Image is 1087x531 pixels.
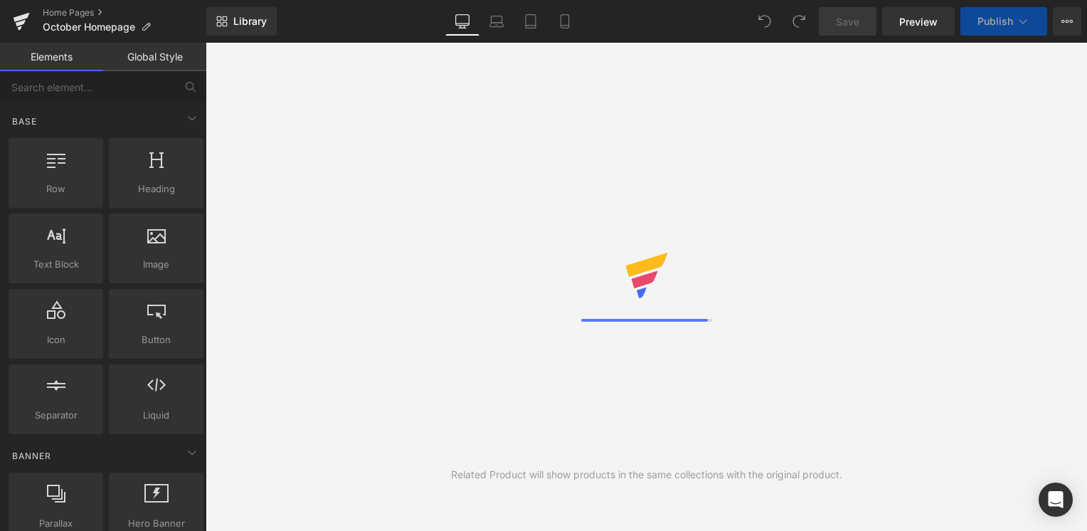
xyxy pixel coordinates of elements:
a: Tablet [514,7,548,36]
span: Text Block [13,257,99,272]
span: Liquid [113,408,199,423]
span: Hero Banner [113,516,199,531]
span: Library [233,15,267,28]
div: Related Product will show products in the same collections with the original product. [451,467,842,483]
div: Open Intercom Messenger [1039,483,1073,517]
span: Button [113,332,199,347]
a: Home Pages [43,7,206,19]
span: Separator [13,408,99,423]
button: Redo [785,7,813,36]
span: Preview [899,14,938,29]
span: Icon [13,332,99,347]
a: Preview [882,7,955,36]
span: Save [836,14,859,29]
button: Undo [751,7,779,36]
span: Parallax [13,516,99,531]
a: Global Style [103,43,206,71]
span: Row [13,182,99,196]
span: Image [113,257,199,272]
a: New Library [206,7,277,36]
span: Publish [977,16,1013,27]
a: Desktop [445,7,479,36]
button: Publish [960,7,1047,36]
span: Heading [113,182,199,196]
span: October Homepage [43,21,135,33]
a: Mobile [548,7,582,36]
span: Base [11,115,38,128]
button: More [1053,7,1081,36]
span: Banner [11,449,53,463]
a: Laptop [479,7,514,36]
